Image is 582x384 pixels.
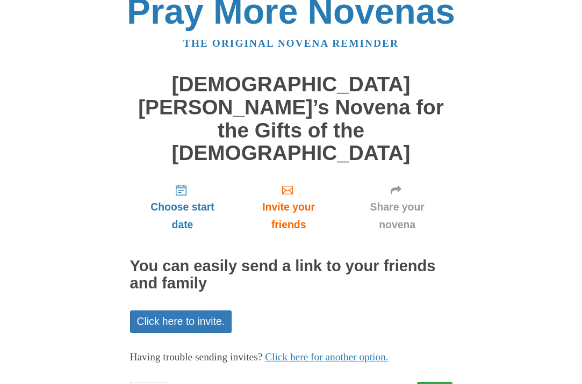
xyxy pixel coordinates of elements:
[235,175,342,239] a: Invite your friends
[130,351,263,363] span: Having trouble sending invites?
[130,175,235,239] a: Choose start date
[353,198,442,234] span: Share your novena
[141,198,225,234] span: Choose start date
[265,351,389,363] a: Click here for another option.
[130,310,232,332] a: Click here to invite.
[130,258,452,292] h2: You can easily send a link to your friends and family
[130,73,452,164] h1: [DEMOGRAPHIC_DATA][PERSON_NAME]’s Novena for the Gifts of the [DEMOGRAPHIC_DATA]
[342,175,452,239] a: Share your novena
[183,38,399,49] a: The original novena reminder
[246,198,331,234] span: Invite your friends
